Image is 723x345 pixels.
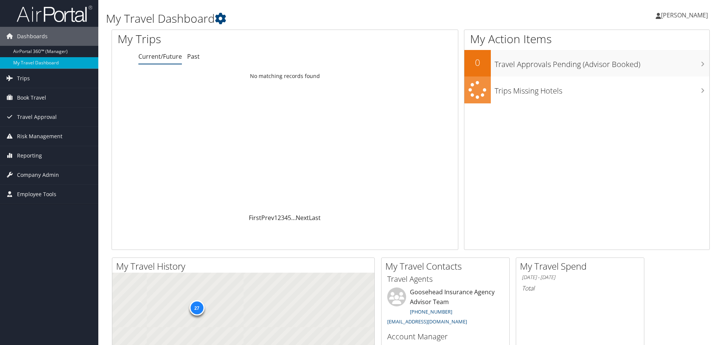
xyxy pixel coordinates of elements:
[656,4,715,27] a: [PERSON_NAME]
[17,165,59,184] span: Company Admin
[249,214,261,222] a: First
[138,52,182,61] a: Current/Future
[17,69,30,88] span: Trips
[385,260,509,273] h2: My Travel Contacts
[17,127,62,146] span: Risk Management
[116,260,374,273] h2: My Travel History
[495,82,709,96] h3: Trips Missing Hotels
[291,214,296,222] span: …
[464,56,491,69] h2: 0
[17,27,48,46] span: Dashboards
[17,185,56,204] span: Employee Tools
[17,88,46,107] span: Book Travel
[410,308,452,315] a: [PHONE_NUMBER]
[274,214,278,222] a: 1
[661,11,708,19] span: [PERSON_NAME]
[522,284,638,292] h6: Total
[387,274,504,284] h3: Travel Agents
[284,214,288,222] a: 4
[464,76,709,103] a: Trips Missing Hotels
[112,69,458,83] td: No matching records found
[106,11,512,27] h1: My Travel Dashboard
[522,274,638,281] h6: [DATE] - [DATE]
[187,52,200,61] a: Past
[383,287,507,328] li: Goosehead Insurance Agency Advisor Team
[387,318,467,325] a: [EMAIL_ADDRESS][DOMAIN_NAME]
[309,214,321,222] a: Last
[288,214,291,222] a: 5
[464,31,709,47] h1: My Action Items
[387,331,504,342] h3: Account Manager
[520,260,644,273] h2: My Travel Spend
[281,214,284,222] a: 3
[278,214,281,222] a: 2
[17,146,42,165] span: Reporting
[189,300,204,315] div: 27
[495,55,709,70] h3: Travel Approvals Pending (Advisor Booked)
[17,5,92,23] img: airportal-logo.png
[464,50,709,76] a: 0Travel Approvals Pending (Advisor Booked)
[296,214,309,222] a: Next
[118,31,308,47] h1: My Trips
[261,214,274,222] a: Prev
[17,108,57,126] span: Travel Approval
